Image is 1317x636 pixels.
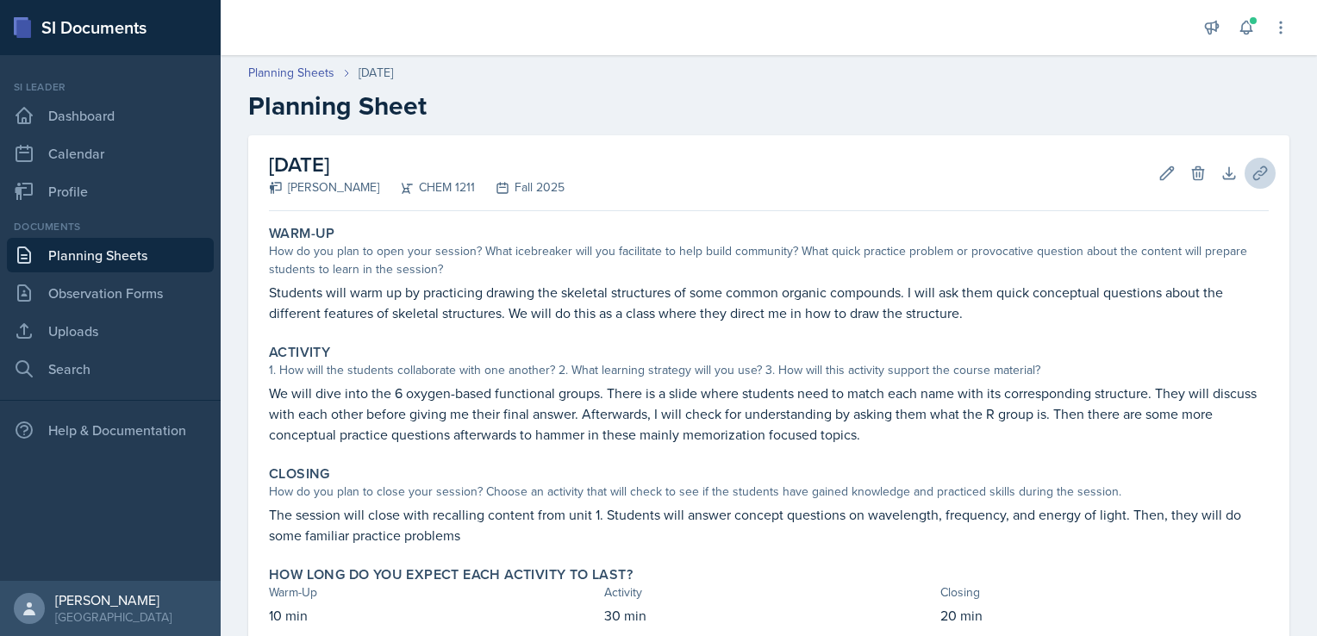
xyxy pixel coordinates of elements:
a: Calendar [7,136,214,171]
h2: [DATE] [269,149,565,180]
div: [PERSON_NAME] [55,591,172,608]
div: [GEOGRAPHIC_DATA] [55,608,172,626]
a: Planning Sheets [7,238,214,272]
label: Closing [269,465,330,483]
a: Dashboard [7,98,214,133]
div: Activity [604,583,933,602]
p: We will dive into the 6 oxygen-based functional groups. There is a slide where students need to m... [269,383,1269,445]
p: The session will close with recalling content from unit 1. Students will answer concept questions... [269,504,1269,546]
div: How do you plan to open your session? What icebreaker will you facilitate to help build community... [269,242,1269,278]
div: Closing [940,583,1269,602]
div: CHEM 1211 [379,178,475,196]
a: Uploads [7,314,214,348]
label: How long do you expect each activity to last? [269,566,633,583]
h2: Planning Sheet [248,90,1289,122]
a: Observation Forms [7,276,214,310]
a: Planning Sheets [248,64,334,82]
div: Si leader [7,79,214,95]
div: Documents [7,219,214,234]
div: 1. How will the students collaborate with one another? 2. What learning strategy will you use? 3.... [269,361,1269,379]
div: How do you plan to close your session? Choose an activity that will check to see if the students ... [269,483,1269,501]
p: 20 min [940,605,1269,626]
label: Activity [269,344,330,361]
label: Warm-Up [269,225,335,242]
p: Students will warm up by practicing drawing the skeletal structures of some common organic compou... [269,282,1269,323]
a: Profile [7,174,214,209]
div: [DATE] [359,64,393,82]
div: Warm-Up [269,583,597,602]
p: 10 min [269,605,597,626]
div: Fall 2025 [475,178,565,196]
a: Search [7,352,214,386]
div: [PERSON_NAME] [269,178,379,196]
div: Help & Documentation [7,413,214,447]
p: 30 min [604,605,933,626]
